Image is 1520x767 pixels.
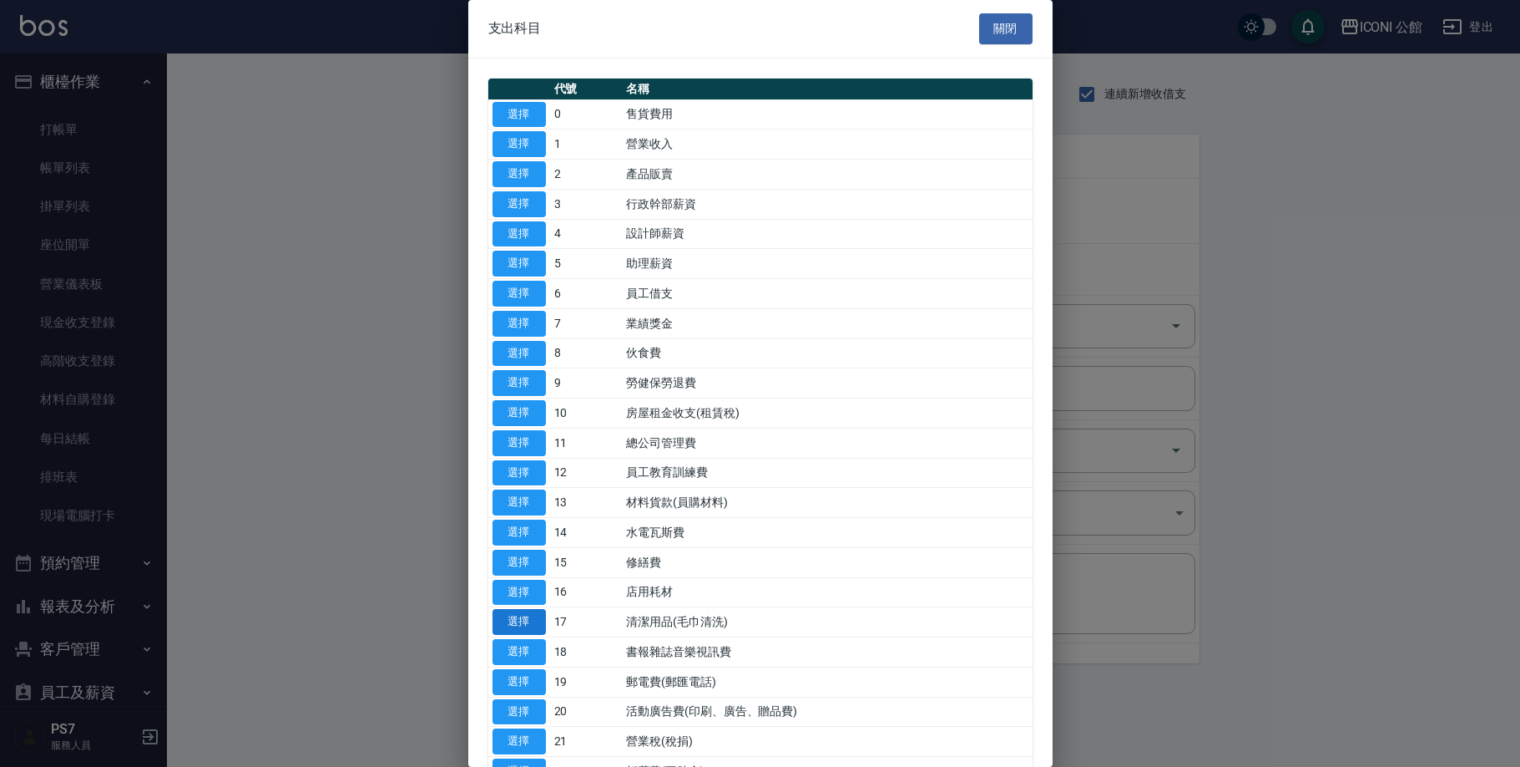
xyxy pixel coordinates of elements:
td: 助理薪資 [622,249,1032,279]
td: 2 [550,160,623,190]
button: 選擇 [492,370,546,396]
td: 17 [550,607,623,637]
td: 0 [550,99,623,130]
td: 營業收入 [622,130,1032,160]
button: 選擇 [492,341,546,367]
td: 21 [550,727,623,757]
td: 房屋租金收支(租賃稅) [622,399,1032,429]
td: 12 [550,458,623,488]
td: 8 [550,338,623,368]
td: 設計師薪資 [622,219,1032,249]
span: 支出科目 [488,20,542,37]
td: 14 [550,518,623,548]
td: 書報雜誌音樂視訊費 [622,637,1032,668]
td: 營業稅(稅捐) [622,727,1032,757]
td: 總公司管理費 [622,428,1032,458]
th: 名稱 [622,79,1032,100]
button: 選擇 [492,311,546,337]
button: 選擇 [492,251,546,277]
button: 選擇 [492,609,546,635]
td: 19 [550,667,623,697]
button: 選擇 [492,281,546,307]
button: 選擇 [492,729,546,754]
th: 代號 [550,79,623,100]
td: 水電瓦斯費 [622,518,1032,548]
td: 16 [550,577,623,607]
button: 選擇 [492,131,546,157]
td: 勞健保勞退費 [622,368,1032,399]
td: 11 [550,428,623,458]
button: 選擇 [492,490,546,516]
td: 材料貨款(員購材料) [622,488,1032,518]
td: 業績獎金 [622,308,1032,338]
td: 20 [550,697,623,727]
td: 7 [550,308,623,338]
button: 選擇 [492,221,546,247]
td: 員工借支 [622,279,1032,309]
td: 售貨費用 [622,99,1032,130]
button: 選擇 [492,460,546,486]
td: 產品販賣 [622,160,1032,190]
td: 10 [550,399,623,429]
button: 選擇 [492,580,546,606]
button: 選擇 [492,639,546,665]
td: 店用耗材 [622,577,1032,607]
td: 13 [550,488,623,518]
button: 選擇 [492,520,546,546]
td: 員工教育訓練費 [622,458,1032,488]
td: 5 [550,249,623,279]
td: 3 [550,189,623,219]
td: 修繕費 [622,547,1032,577]
td: 行政幹部薪資 [622,189,1032,219]
td: 清潔用品(毛巾清洗) [622,607,1032,637]
button: 選擇 [492,699,546,725]
button: 選擇 [492,102,546,128]
td: 15 [550,547,623,577]
button: 選擇 [492,550,546,576]
td: 9 [550,368,623,399]
td: 18 [550,637,623,668]
button: 選擇 [492,669,546,695]
button: 選擇 [492,400,546,426]
button: 選擇 [492,161,546,187]
td: 伙食費 [622,338,1032,368]
button: 選擇 [492,430,546,456]
td: 郵電費(郵匯電話) [622,667,1032,697]
td: 4 [550,219,623,249]
td: 1 [550,130,623,160]
button: 關閉 [979,13,1033,44]
button: 選擇 [492,191,546,217]
td: 6 [550,279,623,309]
td: 活動廣告費(印刷、廣告、贈品費) [622,697,1032,727]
